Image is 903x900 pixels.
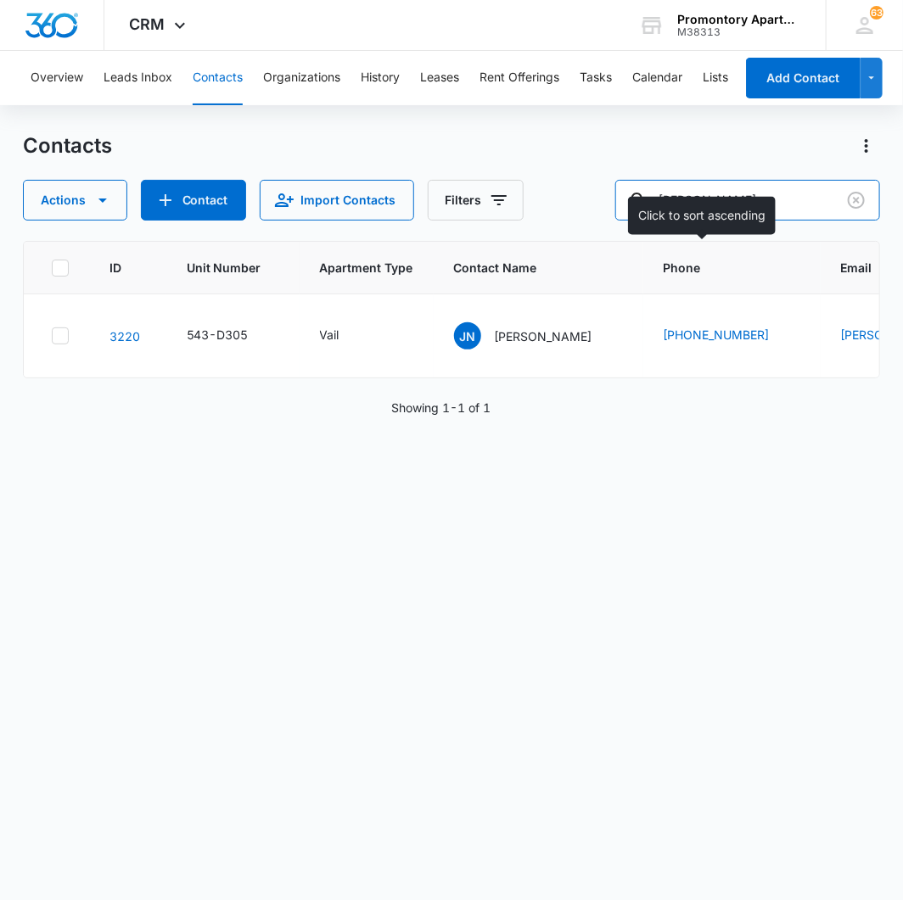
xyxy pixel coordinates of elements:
[193,51,243,105] button: Contacts
[23,180,127,221] button: Actions
[677,26,801,38] div: account id
[263,51,340,105] button: Organizations
[187,259,279,277] span: Unit Number
[632,51,682,105] button: Calendar
[870,6,883,20] span: 63
[480,51,559,105] button: Rent Offerings
[109,329,140,344] a: Navigate to contact details page for Jana Nyberg
[454,322,623,349] div: Contact Name - Jana Nyberg - Select to Edit Field
[580,51,612,105] button: Tasks
[870,6,883,20] div: notifications count
[187,326,279,346] div: Unit Number - 543-D305 - Select to Edit Field
[361,51,400,105] button: History
[420,51,459,105] button: Leases
[454,259,598,277] span: Contact Name
[320,259,413,277] span: Apartment Type
[664,326,770,344] a: [PHONE_NUMBER]
[104,51,172,105] button: Leads Inbox
[130,15,165,33] span: CRM
[664,326,800,346] div: Phone - (303) 501-4344 - Select to Edit Field
[703,51,728,105] button: Lists
[495,327,592,345] p: [PERSON_NAME]
[428,180,524,221] button: Filters
[843,187,870,214] button: Clear
[677,13,801,26] div: account name
[320,326,370,346] div: Apartment Type - Vail - Select to Edit Field
[109,259,121,277] span: ID
[23,133,112,159] h1: Contacts
[615,180,880,221] input: Search Contacts
[853,132,880,159] button: Actions
[187,326,249,344] div: 543-D305
[746,58,861,98] button: Add Contact
[141,180,246,221] button: Add Contact
[260,180,414,221] button: Import Contacts
[391,399,491,416] p: Showing 1-1 of 1
[454,322,481,349] span: JN
[320,326,339,344] div: Vail
[628,197,776,235] div: Click to sort ascending
[664,259,776,277] span: Phone
[31,51,83,105] button: Overview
